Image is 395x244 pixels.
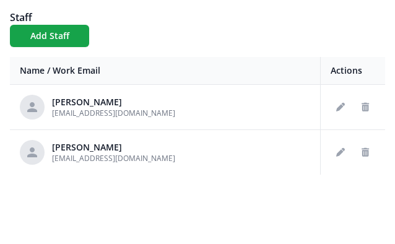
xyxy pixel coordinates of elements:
[331,97,350,117] button: Edit staff
[52,108,175,118] span: [EMAIL_ADDRESS][DOMAIN_NAME]
[10,10,385,25] h1: Staff
[10,57,321,85] th: Name / Work Email
[52,96,175,108] div: [PERSON_NAME]
[321,57,386,85] th: Actions
[52,141,175,154] div: [PERSON_NAME]
[10,25,89,47] button: Add Staff
[355,142,375,162] button: Delete staff
[355,97,375,117] button: Delete staff
[52,153,175,163] span: [EMAIL_ADDRESS][DOMAIN_NAME]
[331,142,350,162] button: Edit staff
